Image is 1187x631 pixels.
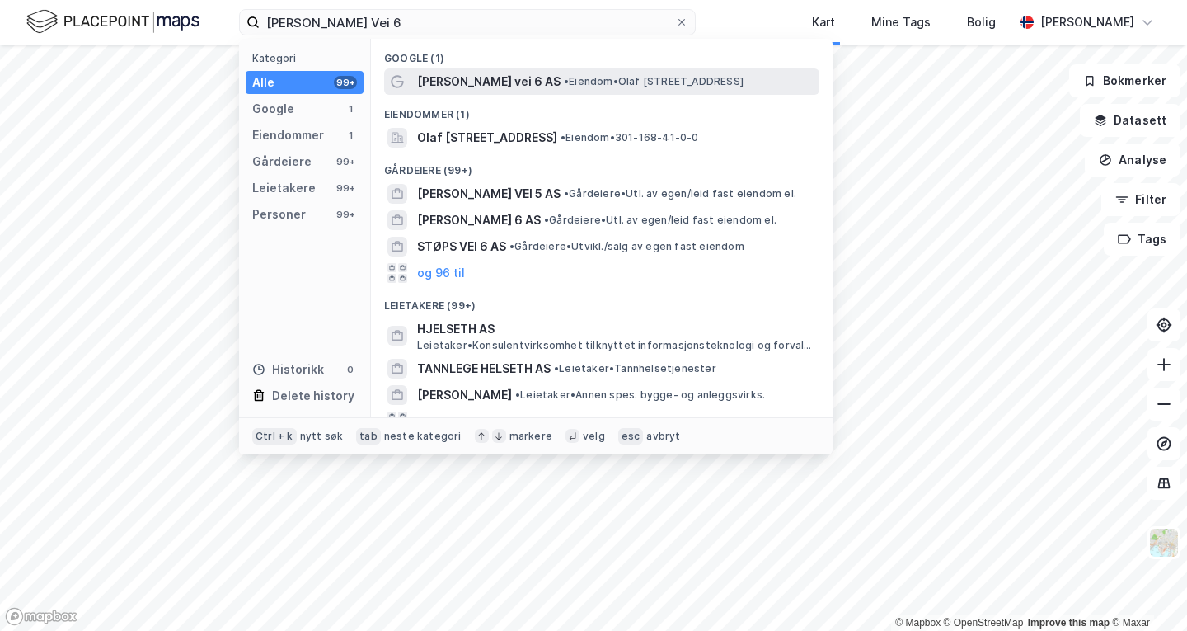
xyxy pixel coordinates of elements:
span: HJELSETH AS [417,319,813,339]
div: 99+ [334,181,357,195]
button: Filter [1101,183,1180,216]
a: OpenStreetMap [944,617,1024,629]
div: Bolig [967,12,996,32]
div: Gårdeiere (99+) [371,151,833,181]
img: logo.f888ab2527a4732fd821a326f86c7f29.svg [26,7,199,36]
span: Eiendom • 301-168-41-0-0 [561,131,699,144]
span: Eiendom • Olaf [STREET_ADDRESS] [564,75,744,88]
span: Leietaker • Konsulentvirksomhet tilknyttet informasjonsteknologi og forvaltning og drift av IT-sy... [417,339,816,352]
div: Eiendommer [252,125,324,145]
a: Mapbox homepage [5,607,77,626]
span: • [564,75,569,87]
span: TANNLEGE HELSETH AS [417,359,551,379]
div: Personer [252,205,306,224]
div: Historikk [252,360,324,379]
div: Alle [252,73,274,92]
span: [PERSON_NAME] 6 AS [417,210,541,230]
div: avbryt [646,430,680,443]
button: Bokmerker [1069,64,1180,97]
div: markere [509,430,552,443]
div: Kategori [252,52,364,64]
img: Z [1148,527,1180,558]
div: Mine Tags [871,12,931,32]
div: 99+ [334,76,357,89]
span: Gårdeiere • Utvikl./salg av egen fast eiendom [509,240,744,253]
span: [PERSON_NAME] vei 6 AS [417,72,561,92]
span: • [544,214,549,226]
span: • [554,362,559,374]
span: STØPS VEI 6 AS [417,237,506,257]
a: Mapbox [895,617,941,629]
span: Leietaker • Annen spes. bygge- og anleggsvirks. [515,388,765,402]
span: • [564,187,569,200]
div: 99+ [334,208,357,221]
button: Analyse [1085,144,1180,177]
div: Eiendommer (1) [371,95,833,125]
div: Google (1) [371,39,833,68]
span: • [561,131,565,144]
span: [PERSON_NAME] VEI 5 AS [417,184,561,204]
button: og 96 til [417,412,465,431]
div: Leietakere [252,178,316,198]
div: 1 [344,102,357,115]
div: 0 [344,363,357,376]
span: Leietaker • Tannhelsetjenester [554,362,716,375]
button: Tags [1104,223,1180,256]
div: Kontrollprogram for chat [1105,552,1187,631]
span: Olaf [STREET_ADDRESS] [417,128,557,148]
div: Kart [812,12,835,32]
div: Google [252,99,294,119]
div: tab [356,428,381,445]
span: • [515,388,520,401]
iframe: Chat Widget [1105,552,1187,631]
div: neste kategori [384,430,462,443]
span: [PERSON_NAME] [417,385,512,405]
div: Delete history [272,386,354,406]
div: Leietakere (99+) [371,286,833,316]
span: Gårdeiere • Utl. av egen/leid fast eiendom el. [544,214,776,227]
span: Gårdeiere • Utl. av egen/leid fast eiendom el. [564,187,796,200]
div: 1 [344,129,357,142]
input: Søk på adresse, matrikkel, gårdeiere, leietakere eller personer [260,10,675,35]
span: • [509,240,514,252]
div: 99+ [334,155,357,168]
div: [PERSON_NAME] [1040,12,1134,32]
button: Datasett [1080,104,1180,137]
div: nytt søk [300,430,344,443]
div: esc [618,428,644,445]
a: Improve this map [1028,617,1110,629]
div: Ctrl + k [252,428,297,445]
div: velg [583,430,605,443]
button: og 96 til [417,263,465,283]
div: Gårdeiere [252,152,312,172]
